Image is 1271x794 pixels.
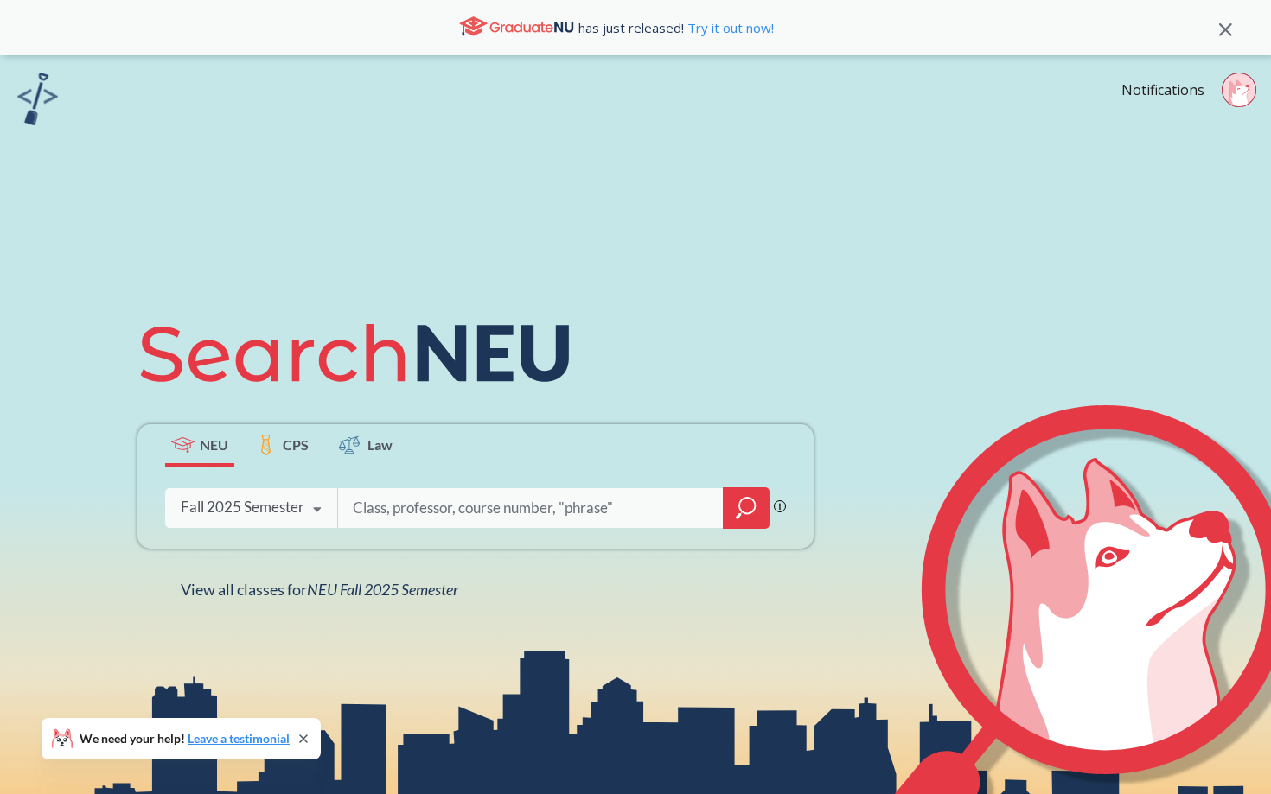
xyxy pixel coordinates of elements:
span: View all classes for [181,580,458,599]
svg: magnifying glass [736,496,757,520]
span: NEU [200,435,228,454]
a: Leave a testimonial [188,731,290,746]
div: Fall 2025 Semester [181,498,304,517]
a: Try it out now! [684,19,774,36]
a: sandbox logo [17,73,58,130]
div: magnifying glass [723,487,770,529]
span: has just released! [578,18,774,37]
a: Notifications [1121,80,1204,99]
span: CPS [283,435,309,454]
span: Law [367,435,393,454]
span: We need your help! [80,733,290,745]
input: Class, professor, course number, "phrase" [351,490,711,526]
span: NEU Fall 2025 Semester [307,580,458,599]
img: sandbox logo [17,73,58,125]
